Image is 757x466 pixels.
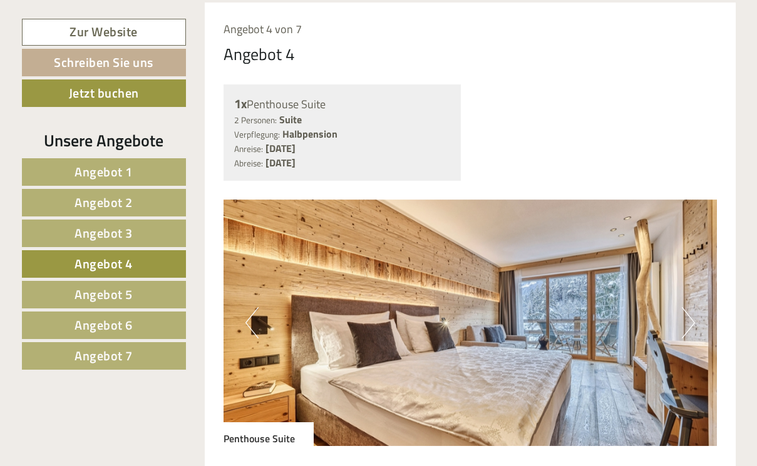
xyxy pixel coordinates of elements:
[22,79,186,107] a: Jetzt buchen
[234,94,247,113] b: 1x
[282,126,337,141] b: Halbpension
[245,307,259,338] button: Previous
[75,193,133,212] span: Angebot 2
[75,223,133,243] span: Angebot 3
[75,346,133,365] span: Angebot 7
[224,43,295,66] div: Angebot 4
[22,49,186,76] a: Schreiben Sie uns
[22,19,186,46] a: Zur Website
[75,162,133,181] span: Angebot 1
[265,155,296,170] b: [DATE]
[224,422,314,446] div: Penthouse Suite
[234,128,280,141] small: Verpflegung:
[75,315,133,335] span: Angebot 6
[234,143,263,155] small: Anreise:
[234,157,263,170] small: Abreise:
[265,141,296,156] b: [DATE]
[75,285,133,304] span: Angebot 5
[75,254,133,273] span: Angebot 4
[279,112,302,127] b: Suite
[224,21,302,38] span: Angebot 4 von 7
[22,129,186,152] div: Unsere Angebote
[234,114,277,126] small: 2 Personen:
[682,307,695,338] button: Next
[224,200,717,446] img: image
[234,95,450,113] div: Penthouse Suite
